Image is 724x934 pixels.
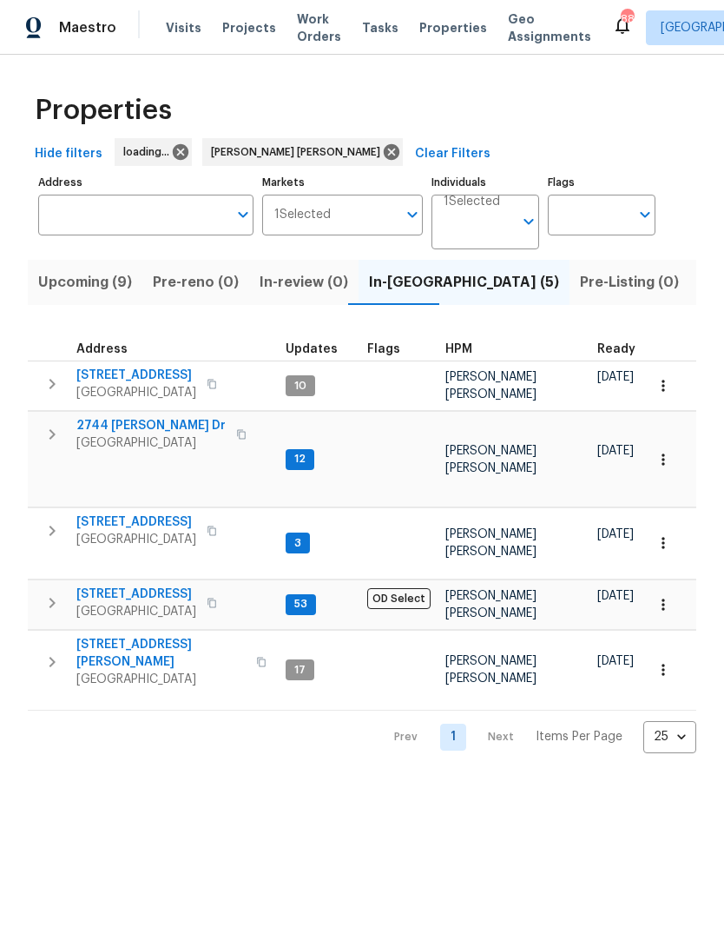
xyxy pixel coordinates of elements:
span: [PERSON_NAME] [PERSON_NAME] [445,445,536,474]
label: Individuals [431,177,539,188]
span: In-review (0) [260,270,348,295]
div: [PERSON_NAME] [PERSON_NAME] [202,138,403,166]
span: [PERSON_NAME] [PERSON_NAME] [445,528,536,558]
span: OD Select [367,588,431,609]
span: [GEOGRAPHIC_DATA] [76,531,196,548]
span: Visits [166,19,201,36]
span: [PERSON_NAME] [PERSON_NAME] [445,655,536,685]
span: Pre-Listing (0) [580,270,679,295]
div: loading... [115,138,192,166]
span: HPM [445,343,472,355]
span: 1 Selected [444,195,500,209]
label: Flags [548,177,655,188]
p: Items Per Page [536,728,622,745]
span: Maestro [59,19,116,36]
span: 53 [287,597,314,612]
span: [DATE] [597,655,634,667]
button: Open [400,202,425,227]
span: [GEOGRAPHIC_DATA] [76,384,196,401]
span: [STREET_ADDRESS] [76,513,196,531]
nav: Pagination Navigation [378,721,696,753]
span: [GEOGRAPHIC_DATA] [76,603,196,620]
span: [GEOGRAPHIC_DATA] [76,671,246,688]
span: loading... [123,143,176,161]
button: Open [633,202,657,227]
span: [GEOGRAPHIC_DATA] [76,434,226,452]
span: 12 [287,452,313,467]
div: Earliest renovation start date (first business day after COE or Checkout) [597,343,651,355]
span: Upcoming (9) [38,270,132,295]
button: Open [517,209,541,234]
span: [STREET_ADDRESS] [76,367,196,384]
a: Goto page 1 [440,724,466,751]
span: In-[GEOGRAPHIC_DATA] (5) [369,270,559,295]
label: Address [38,177,253,188]
span: Updates [286,343,338,355]
span: 1 Selected [274,208,331,222]
span: 17 [287,663,313,678]
span: Geo Assignments [508,10,591,45]
span: 3 [287,536,308,551]
button: Open [231,202,255,227]
span: 2744 [PERSON_NAME] Dr [76,417,226,434]
span: Work Orders [297,10,341,45]
span: Pre-reno (0) [153,270,239,295]
span: Properties [419,19,487,36]
button: Hide filters [28,138,109,170]
span: [DATE] [597,528,634,540]
span: [PERSON_NAME] [PERSON_NAME] [211,143,387,161]
button: Clear Filters [408,138,497,170]
span: Flags [367,343,400,355]
div: 88 [621,10,633,28]
span: [STREET_ADDRESS][PERSON_NAME] [76,636,246,671]
span: [PERSON_NAME] [PERSON_NAME] [445,371,536,401]
span: Projects [222,19,276,36]
span: Clear Filters [415,143,490,165]
span: [DATE] [597,445,634,457]
span: [DATE] [597,590,634,602]
span: [DATE] [597,371,634,383]
span: Ready [597,343,635,355]
div: 25 [643,714,696,759]
label: Markets [262,177,424,188]
span: 10 [287,379,313,394]
span: Properties [35,102,172,119]
span: [PERSON_NAME] [PERSON_NAME] [445,590,536,619]
span: Hide filters [35,143,102,165]
span: Tasks [362,22,398,34]
span: [STREET_ADDRESS] [76,586,196,603]
span: Address [76,343,128,355]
